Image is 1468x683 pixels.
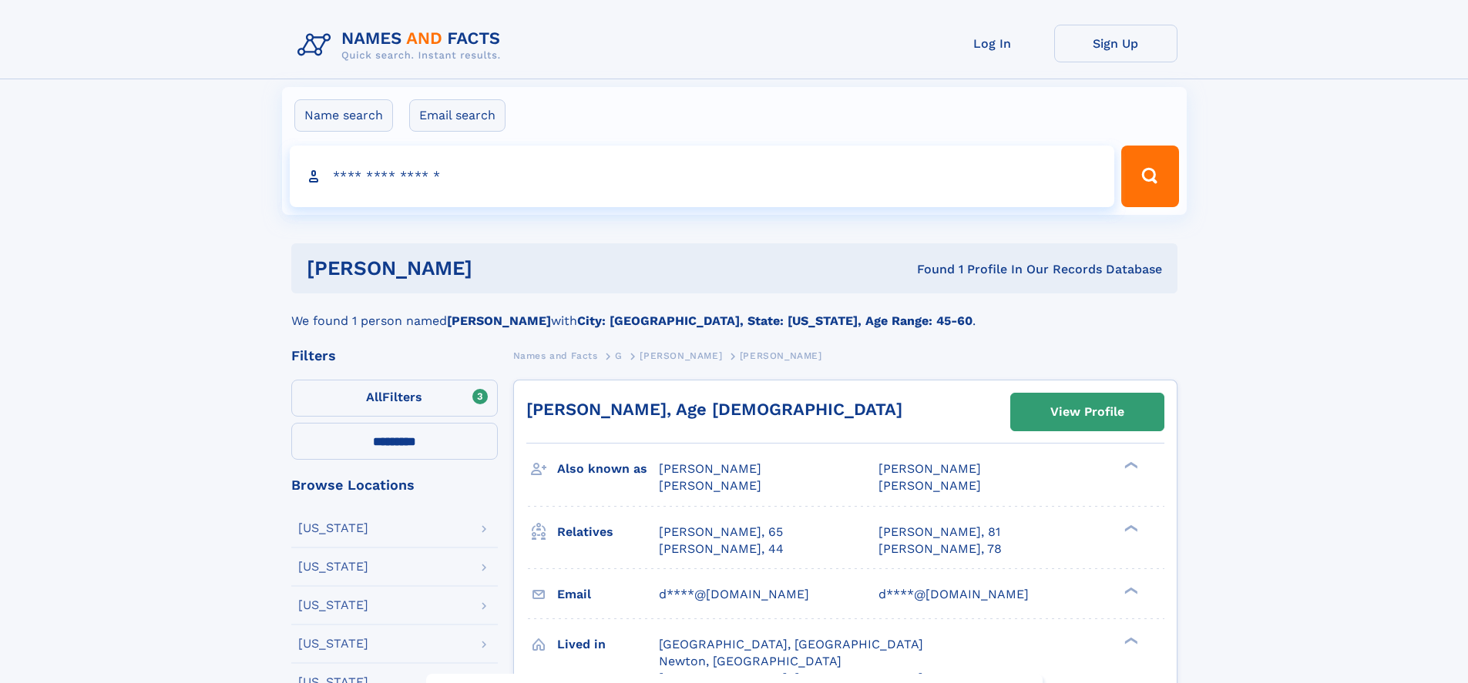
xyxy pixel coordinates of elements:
[659,461,761,476] span: [PERSON_NAME]
[513,346,598,365] a: Names and Facts
[298,561,368,573] div: [US_STATE]
[298,599,368,611] div: [US_STATE]
[291,349,498,363] div: Filters
[615,346,623,365] a: G
[931,25,1054,62] a: Log In
[526,400,902,419] a: [PERSON_NAME], Age [DEMOGRAPHIC_DATA]
[1050,394,1124,430] div: View Profile
[878,541,1002,557] a: [PERSON_NAME], 78
[409,99,506,132] label: Email search
[694,261,1162,278] div: Found 1 Profile In Our Records Database
[1121,146,1178,207] button: Search Button
[557,631,659,658] h3: Lived in
[659,478,761,493] span: [PERSON_NAME]
[740,350,822,361] span: [PERSON_NAME]
[291,293,1177,330] div: We found 1 person named with .
[298,638,368,650] div: [US_STATE]
[557,519,659,545] h3: Relatives
[557,456,659,482] h3: Also known as
[366,390,382,404] span: All
[298,522,368,534] div: [US_STATE]
[659,524,783,541] a: [PERSON_NAME], 65
[1120,635,1139,645] div: ❯
[557,581,659,608] h3: Email
[659,541,784,557] a: [PERSON_NAME], 44
[1120,585,1139,595] div: ❯
[878,478,981,493] span: [PERSON_NAME]
[659,654,841,668] span: Newton, [GEOGRAPHIC_DATA]
[291,380,498,417] label: Filters
[294,99,393,132] label: Name search
[640,350,722,361] span: [PERSON_NAME]
[291,478,498,492] div: Browse Locations
[290,146,1115,207] input: search input
[291,25,513,66] img: Logo Names and Facts
[1120,523,1139,533] div: ❯
[1054,25,1177,62] a: Sign Up
[615,350,623,361] span: G
[577,313,973,328] b: City: [GEOGRAPHIC_DATA], State: [US_STATE], Age Range: 45-60
[1120,460,1139,470] div: ❯
[878,524,1000,541] a: [PERSON_NAME], 81
[307,259,695,278] h1: [PERSON_NAME]
[447,313,551,328] b: [PERSON_NAME]
[878,461,981,476] span: [PERSON_NAME]
[640,346,722,365] a: [PERSON_NAME]
[1011,393,1164,430] a: View Profile
[659,637,923,651] span: [GEOGRAPHIC_DATA], [GEOGRAPHIC_DATA]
